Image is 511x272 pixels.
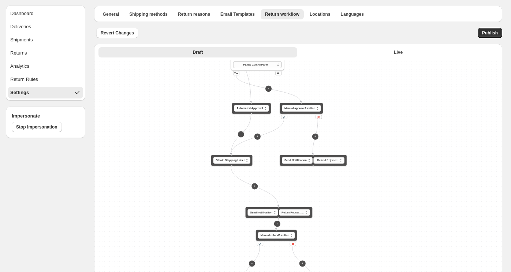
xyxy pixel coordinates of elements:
div: Dashboard [10,10,34,17]
span: Manual refund/decline [260,233,289,237]
div: Deliveries [10,23,31,30]
div: Return Rules [10,76,38,83]
button: Send Notification [247,209,278,216]
button: + [251,183,258,189]
span: Live [394,49,403,55]
button: Settings [8,87,83,98]
g: Edge from 191e7e76-b775-4873-9e48-fe168c3e880c to 0e032eb2-bbd1-4f6f-8fe6-b425da225225 [231,119,284,154]
span: Email Templates [220,11,255,17]
button: Automated Approval [234,105,269,112]
span: Languages [341,11,364,17]
button: Publish [478,28,502,38]
div: No [275,71,281,75]
div: Returns [10,49,27,57]
span: General [103,11,119,17]
div: Manual refund/decline✔️❌ [255,230,297,241]
g: Edge from cba5710f-7d71-415a-85f7-cd419eb91a60 to adb0bfb6-d2f4-47eb-a007-74c37c170b6a [276,219,278,230]
span: Draft [193,49,203,55]
button: + [249,260,255,267]
div: Send Notification [245,207,313,218]
span: Shipping methods [129,11,168,17]
button: Shipments [8,34,83,46]
button: Live version [299,47,498,57]
div: Obtain Shipping Label [211,155,253,166]
button: Send Notification [282,157,313,164]
button: Revert Changes [96,28,138,38]
button: Analytics [8,60,83,72]
div: Manual approve/decline✔️❌ [280,103,323,114]
button: Manual refund/decline [258,232,295,239]
div: Send Notification [280,155,347,166]
span: Locations [310,11,331,17]
g: Edge from default_flag to a01e1d0f-5c31-45db-86d4-c92cae112809 [235,23,251,102]
span: Send Notification [284,158,307,162]
span: Obtain Shipping Label [216,158,244,162]
div: Shipments [10,36,33,44]
button: + [265,86,272,92]
button: + [254,134,260,140]
div: Analytics [10,63,29,70]
button: Returns [8,47,83,59]
span: Revert Changes [101,30,134,36]
div: YesNo [231,51,284,70]
g: Edge from 191e7e76-b775-4873-9e48-fe168c3e880c to ecb972db-3ced-4fbb-bcb0-708ba70f22c4 [313,119,318,154]
span: Return workflow [265,11,299,17]
g: Edge from 987a6e3d-39f3-43bf-a014-b210c62f41a0 to 191e7e76-b775-4873-9e48-fe168c3e880c [236,75,301,102]
button: Deliveries [8,21,83,33]
button: Return Rules [8,74,83,85]
button: + [238,131,244,137]
g: Edge from 0e032eb2-bbd1-4f6f-8fe6-b425da225225 to cba5710f-7d71-415a-85f7-cd419eb91a60 [231,166,279,206]
span: Manual approve/decline [284,106,315,110]
div: Automated Approval [232,103,271,114]
button: + [299,260,305,267]
button: Dashboard [8,8,83,19]
button: Manual approve/decline [282,105,321,112]
span: Publish [482,30,498,36]
button: Draft version [98,47,298,57]
g: Edge from a01e1d0f-5c31-45db-86d4-c92cae112809 to 0e032eb2-bbd1-4f6f-8fe6-b425da225225 [231,114,251,154]
span: Stop Impersonation [16,124,57,130]
span: Return reasons [178,11,210,17]
button: Obtain Shipping Label [213,157,250,164]
span: Automated Approval [236,106,263,110]
span: Send Notification [250,210,272,215]
div: Settings [10,89,29,96]
button: Stop Impersonation [12,122,62,132]
h4: Impersonate [12,112,79,120]
button: + [312,134,318,140]
button: + [274,221,280,227]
